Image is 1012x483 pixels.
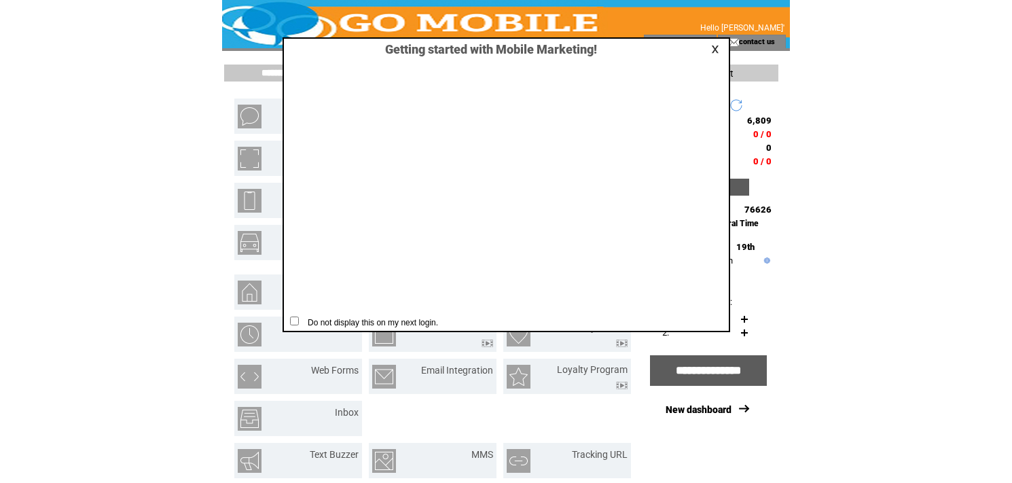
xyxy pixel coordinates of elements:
img: text-buzzer.png [238,449,261,473]
img: mms.png [372,449,396,473]
img: loyalty-program.png [507,365,530,389]
span: 19th [736,242,755,252]
a: New dashboard [666,404,731,415]
span: Do not display this on my next login. [301,318,438,327]
img: video.png [616,382,628,389]
a: Text Buzzer [310,449,359,460]
a: MMS [471,449,493,460]
img: help.gif [761,257,770,264]
img: text-to-win.png [372,323,396,346]
img: web-forms.png [238,365,261,389]
img: contact_us_icon.gif [729,37,739,48]
span: 76626 [744,204,772,215]
img: video.png [616,340,628,347]
img: inbox.png [238,407,261,431]
span: 6,809 [747,115,772,126]
img: email-integration.png [372,365,396,389]
span: 0 / 0 [753,156,772,166]
a: Web Forms [311,365,359,376]
img: tracking-url.png [507,449,530,473]
img: property-listing.png [238,281,261,304]
img: mobile-coupons.png [238,147,261,171]
img: mobile-websites.png [238,189,261,213]
img: account_icon.gif [665,37,675,48]
span: 2. [662,327,669,338]
img: scheduled-tasks.png [238,323,261,346]
a: Inbox [335,407,359,418]
img: birthday-wishes.png [507,323,530,346]
a: Tracking URL [572,449,628,460]
span: 0 [766,143,772,153]
a: Email Integration [421,365,493,376]
span: 0 / 0 [753,129,772,139]
img: vehicle-listing.png [238,231,261,255]
span: Central Time [710,219,759,228]
span: Getting started with Mobile Marketing! [372,42,597,56]
a: Loyalty Program [557,364,628,375]
img: text-blast.png [238,105,261,128]
img: video.png [482,340,493,347]
span: Hello [PERSON_NAME]' [700,23,784,33]
a: contact us [739,37,775,46]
